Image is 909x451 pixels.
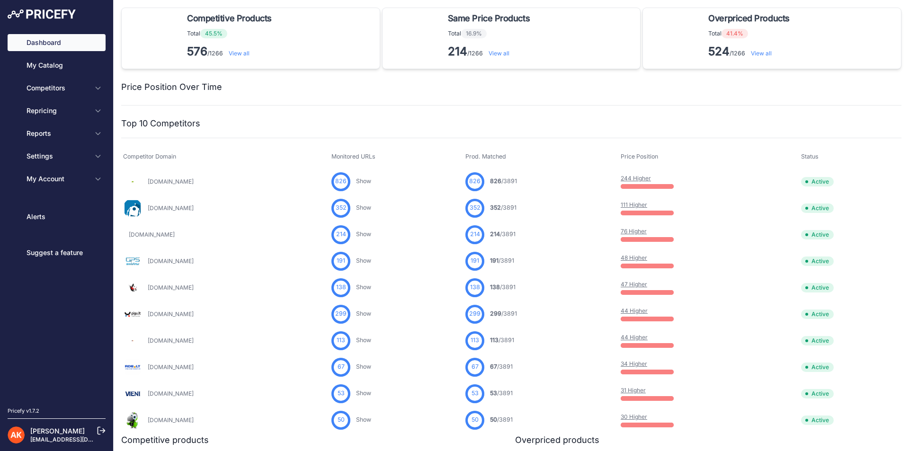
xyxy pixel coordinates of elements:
span: Active [801,389,834,398]
a: Show [356,389,371,397]
a: 30 Higher [621,413,647,420]
span: Active [801,336,834,345]
span: 826 [469,177,481,186]
span: 50 [490,416,497,423]
span: Settings [27,151,89,161]
a: Show [356,204,371,211]
span: 138 [490,283,500,291]
a: 352/3891 [490,204,517,211]
button: Competitors [8,80,106,97]
h2: Price Position Over Time [121,80,222,94]
p: /1266 [187,44,276,59]
span: 41.4% [722,29,748,38]
span: Active [801,363,834,372]
span: 16.9% [461,29,487,38]
a: 31 Higher [621,387,646,394]
button: Settings [8,148,106,165]
span: Active [801,283,834,292]
a: 34 Higher [621,360,647,367]
span: My Account [27,174,89,184]
a: 47 Higher [621,281,647,288]
span: 826 [335,177,347,186]
a: 76 Higher [621,228,647,235]
a: Show [356,230,371,238]
strong: 524 [708,44,730,58]
span: Monitored URLs [331,153,375,160]
a: View all [229,50,250,57]
a: [DOMAIN_NAME] [148,363,194,371]
a: 191/3891 [490,257,514,264]
span: 826 [490,177,501,185]
p: /1266 [448,44,534,59]
a: [EMAIL_ADDRESS][DOMAIN_NAME] [30,436,129,443]
a: 113/3891 [490,336,514,344]
a: View all [751,50,772,57]
span: 352 [336,203,347,212]
a: View all [489,50,509,57]
span: 113 [490,336,499,344]
button: My Account [8,170,106,187]
h2: Overpriced products [515,433,599,447]
span: 138 [470,283,480,292]
span: Reports [27,129,89,138]
span: Active [801,177,834,186]
span: Active [801,416,834,425]
span: Active [801,203,834,213]
span: Active [801,310,834,319]
a: [DOMAIN_NAME] [148,416,194,424]
a: 50/3891 [490,416,513,423]
p: Total [187,29,276,38]
button: Repricing [8,102,106,119]
span: 191 [337,256,345,265]
a: 244 Higher [621,175,651,182]
span: Active [801,230,834,239]
div: Pricefy v1.7.2 [8,407,39,415]
span: 138 [336,283,346,292]
span: 50 [338,416,345,424]
button: Reports [8,125,106,142]
span: 45.5% [200,29,227,38]
span: 299 [335,310,347,318]
h2: Competitive products [121,433,209,447]
span: Same Price Products [448,12,530,25]
span: 113 [337,336,345,345]
span: Overpriced Products [708,12,789,25]
span: 191 [490,257,499,264]
span: Price Position [621,153,658,160]
a: 111 Higher [621,201,647,208]
span: Competitors [27,83,89,93]
nav: Sidebar [8,34,106,396]
a: [DOMAIN_NAME] [148,310,194,318]
span: 299 [469,310,481,318]
span: Status [801,153,819,160]
a: Show [356,177,371,185]
span: 299 [490,310,501,317]
a: Show [356,310,371,317]
a: 44 Higher [621,334,648,341]
a: [DOMAIN_NAME] [129,231,175,238]
span: 53 [490,389,497,397]
span: 214 [470,230,480,239]
a: 138/3891 [490,283,516,291]
p: Total [708,29,793,38]
span: 214 [336,230,346,239]
a: My Catalog [8,57,106,74]
a: [DOMAIN_NAME] [148,337,194,344]
a: 44 Higher [621,307,648,314]
span: 67 [490,363,497,370]
a: 67/3891 [490,363,513,370]
strong: 576 [187,44,207,58]
span: 67 [338,363,345,371]
span: Prod. Matched [465,153,506,160]
span: 191 [471,256,479,265]
a: [DOMAIN_NAME] [148,204,194,212]
a: 53/3891 [490,389,513,397]
span: Repricing [27,106,89,115]
a: Alerts [8,208,106,225]
p: Total [448,29,534,38]
a: [DOMAIN_NAME] [148,390,194,397]
a: Show [356,336,371,344]
a: Show [356,416,371,423]
span: 53 [338,389,345,398]
strong: 214 [448,44,467,58]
